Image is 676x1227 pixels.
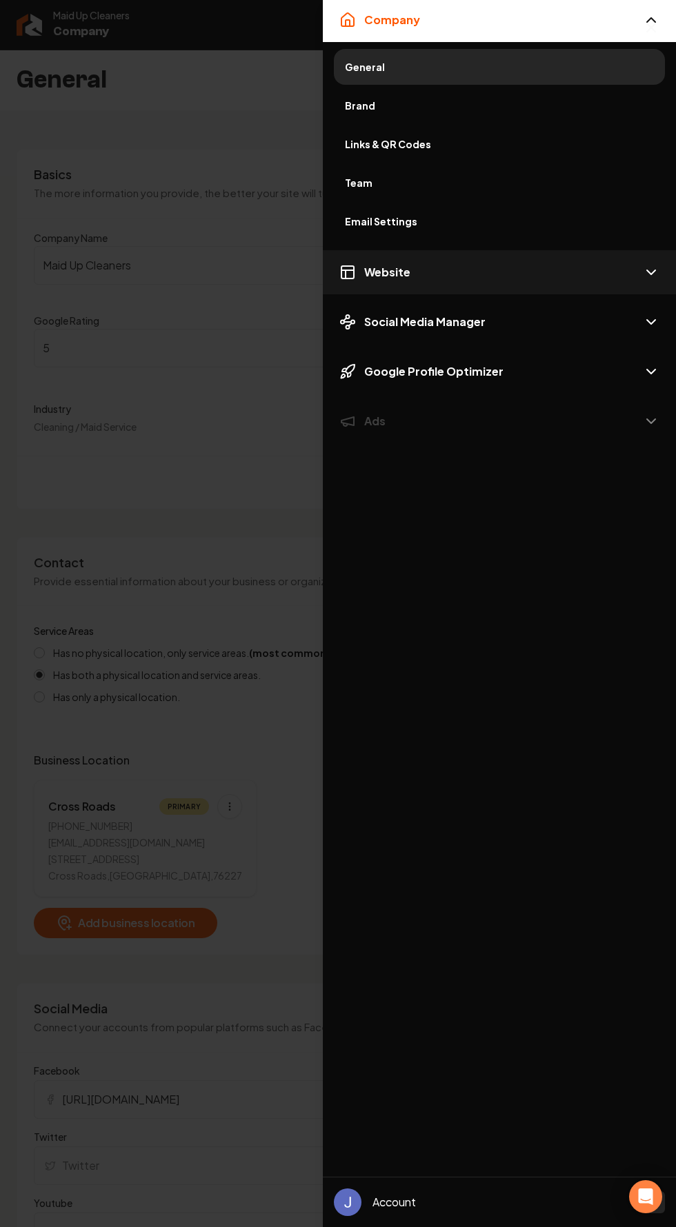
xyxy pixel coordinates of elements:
button: Social Media Manager [323,300,676,344]
img: Jacob Elser [334,1188,361,1216]
button: Website [323,250,676,294]
span: General [345,60,654,74]
span: Email Settings [345,214,654,228]
span: Website [364,264,410,281]
span: Google Profile Optimizer [364,363,504,380]
span: Links & QR Codes [345,137,654,151]
span: Account [372,1194,416,1210]
button: Google Profile Optimizer [323,349,676,394]
span: Ads [364,413,386,429]
button: Open user button [334,1188,361,1216]
span: Brand [345,99,654,112]
div: Company [323,42,676,245]
span: Team [345,176,654,190]
span: Social Media Manager [364,314,486,330]
span: Company [364,12,420,28]
button: Ads [323,399,676,443]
